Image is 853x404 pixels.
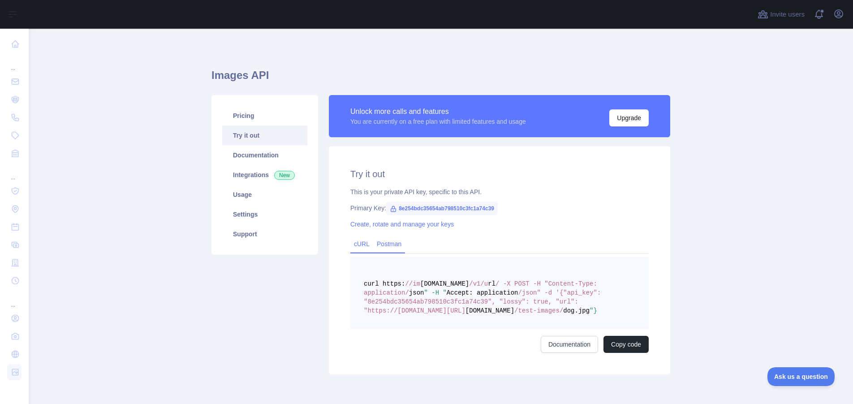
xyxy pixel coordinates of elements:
span: dog.jpg [563,307,590,314]
span: /[DOMAIN_NAME][URL] [394,307,465,314]
span: rl [488,280,495,287]
span: json [409,289,424,296]
span: 8e254bdc35654ab798510c3fc1a74c39 [386,202,498,215]
a: Documentation [222,145,307,165]
button: Copy code [603,336,649,353]
div: ... [7,54,22,72]
h2: Try it out [350,168,649,180]
div: This is your private API key, specific to this API. [350,187,649,196]
a: Usage [222,185,307,204]
span: //im [405,280,420,287]
span: [DOMAIN_NAME] [465,307,514,314]
span: /test-images/ [514,307,563,314]
a: Pricing [222,106,307,126]
button: Invite users [756,7,806,22]
a: Documentation [541,336,598,353]
span: Accept: application [447,289,518,296]
span: New [274,171,295,180]
a: Settings [222,204,307,224]
a: Postman [373,237,405,251]
div: Unlock more calls and features [350,106,526,117]
a: Create, rotate and manage your keys [350,221,454,228]
div: You are currently on a free plan with limited features and usage [350,117,526,126]
h1: Images API [211,68,670,90]
div: Primary Key: [350,204,649,213]
a: cURL [354,240,370,248]
span: " -H " [424,289,446,296]
iframe: Toggle Customer Support [767,367,835,386]
span: [DOMAIN_NAME] [420,280,469,287]
span: curl https: [364,280,405,287]
span: "} [590,307,597,314]
a: Integrations New [222,165,307,185]
span: /v1/u [469,280,488,287]
a: Try it out [222,126,307,145]
div: ... [7,163,22,181]
button: Upgrade [609,109,649,126]
span: Invite users [770,9,805,20]
a: Support [222,224,307,244]
div: ... [7,291,22,308]
span: /json" -d '{"api_key": "8e254bdc35654ab798510c3fc1a74c39", "lossy": true, "url": "https:/ [364,289,605,314]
